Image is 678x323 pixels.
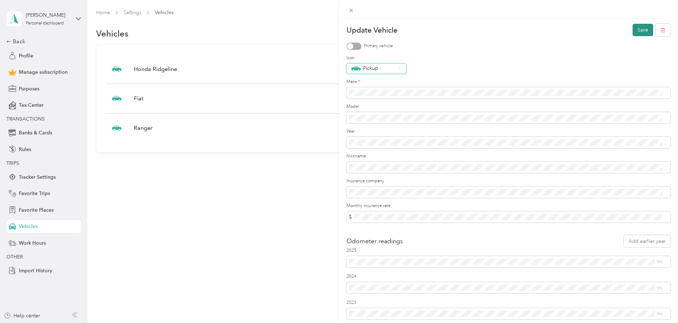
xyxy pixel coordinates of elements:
label: 2024 [346,273,671,280]
label: Nickname [346,153,671,160]
label: Primary vehicle [364,43,393,49]
div: Pickup [351,66,396,71]
label: Icon [346,55,671,61]
p: Update Vehicle [346,25,398,35]
span: $ [349,214,352,220]
label: 2025 [346,247,671,254]
button: Add earlier year [624,235,671,247]
h2: Odometer readings [346,236,403,246]
label: Monthly insurance rate [346,203,671,209]
label: Model [346,104,671,110]
iframe: Everlance-gr Chat Button Frame [638,283,678,323]
span: mi [657,258,662,264]
label: 2023 [346,300,671,306]
img: Pickup [351,66,361,71]
label: Make [346,79,671,85]
label: Year [346,128,671,135]
button: Save [633,24,653,36]
label: Insurance company [346,178,671,184]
